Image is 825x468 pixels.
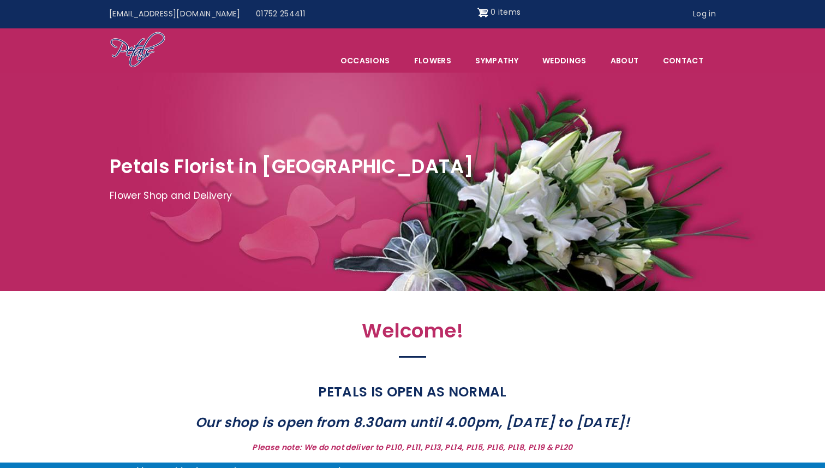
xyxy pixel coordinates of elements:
a: Flowers [403,49,463,72]
p: Flower Shop and Delivery [110,188,715,204]
a: About [599,49,650,72]
span: Occasions [329,49,402,72]
a: Sympathy [464,49,530,72]
span: 0 items [491,7,521,17]
strong: Our shop is open from 8.30am until 4.00pm, [DATE] to [DATE]! [195,413,630,432]
h2: Welcome! [175,319,650,348]
a: [EMAIL_ADDRESS][DOMAIN_NAME] [101,4,248,25]
img: Home [110,31,166,69]
span: Weddings [531,49,598,72]
a: Log in [685,4,724,25]
a: Shopping cart 0 items [477,4,521,21]
strong: Please note: We do not deliver to PL10, PL11, PL13, PL14, PL15, PL16, PL18, PL19 & PL20 [252,442,572,453]
strong: PETALS IS OPEN AS NORMAL [318,382,506,401]
img: Shopping cart [477,4,488,21]
a: Contact [651,49,715,72]
a: 01752 254411 [248,4,313,25]
span: Petals Florist in [GEOGRAPHIC_DATA] [110,153,474,180]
